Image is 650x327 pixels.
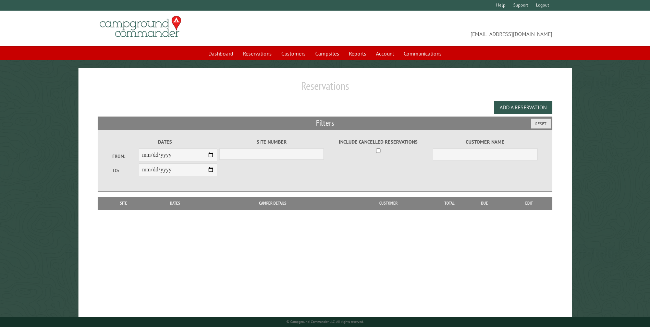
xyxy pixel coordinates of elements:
[286,319,364,324] small: © Campground Commander LLC. All rights reserved.
[204,47,237,60] a: Dashboard
[205,197,341,209] th: Camper Details
[531,119,551,129] button: Reset
[146,197,205,209] th: Dates
[98,13,183,40] img: Campground Commander
[345,47,370,60] a: Reports
[112,167,138,174] label: To:
[325,19,552,38] span: [EMAIL_ADDRESS][DOMAIN_NAME]
[98,117,552,130] h2: Filters
[463,197,506,209] th: Due
[341,197,436,209] th: Customer
[219,138,324,146] label: Site Number
[433,138,537,146] label: Customer Name
[436,197,463,209] th: Total
[400,47,446,60] a: Communications
[311,47,343,60] a: Campsites
[239,47,276,60] a: Reservations
[112,153,138,159] label: From:
[101,197,146,209] th: Site
[112,138,217,146] label: Dates
[277,47,310,60] a: Customers
[326,138,431,146] label: Include Cancelled Reservations
[506,197,552,209] th: Edit
[372,47,398,60] a: Account
[494,101,552,114] button: Add a Reservation
[98,79,552,98] h1: Reservations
